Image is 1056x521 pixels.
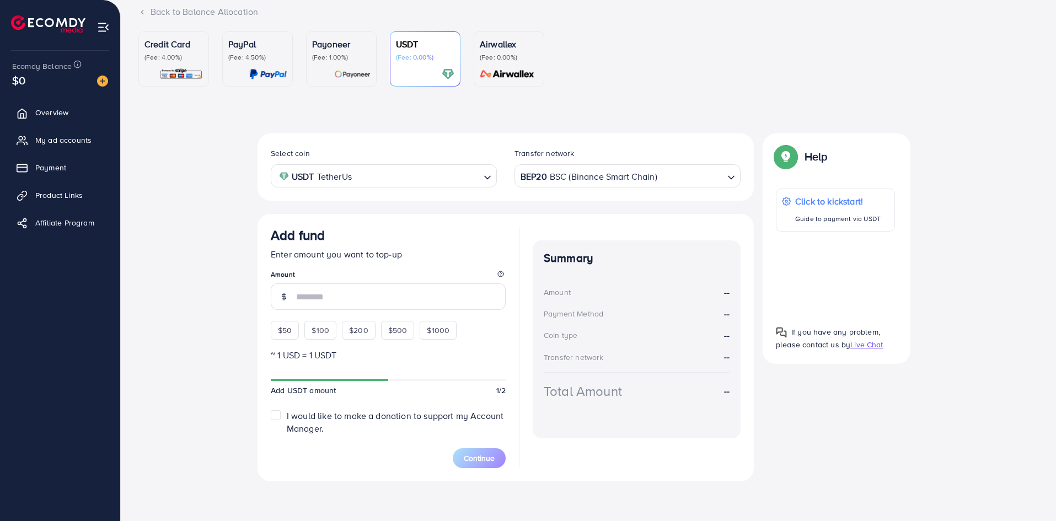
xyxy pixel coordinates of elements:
p: (Fee: 4.50%) [228,53,287,62]
img: logo [11,15,85,33]
span: Affiliate Program [35,217,94,228]
img: card [442,68,454,80]
img: Popup guide [776,147,796,166]
div: Coin type [544,330,577,341]
img: Popup guide [776,327,787,338]
span: $100 [312,325,329,336]
span: Product Links [35,190,83,201]
span: My ad accounts [35,135,92,146]
span: Payment [35,162,66,173]
div: Amount [544,287,571,298]
span: $50 [278,325,292,336]
p: USDT [396,37,454,51]
img: image [97,76,108,87]
h4: Summary [544,251,730,265]
span: Ecomdy Balance [12,61,72,72]
p: ~ 1 USD = 1 USDT [271,348,506,362]
strong: BEP20 [521,169,547,185]
div: Search for option [271,164,497,187]
img: card [476,68,538,80]
p: (Fee: 4.00%) [144,53,203,62]
a: My ad accounts [8,129,112,151]
span: $0 [12,72,25,88]
img: card [159,68,203,80]
p: Credit Card [144,37,203,51]
iframe: Chat [1009,471,1048,513]
h3: Add fund [271,227,325,243]
img: coin [279,171,289,181]
span: $200 [349,325,368,336]
p: Click to kickstart! [795,195,881,208]
span: Continue [464,453,495,464]
strong: -- [724,385,730,398]
span: Overview [35,107,68,118]
p: Enter amount you want to top-up [271,248,506,261]
span: Add USDT amount [271,385,336,396]
strong: -- [724,286,730,299]
span: BSC (Binance Smart Chain) [550,169,657,185]
span: If you have any problem, please contact us by [776,326,880,350]
span: $500 [388,325,408,336]
label: Select coin [271,148,310,159]
div: Search for option [514,164,741,187]
p: Payoneer [312,37,371,51]
span: $1000 [427,325,449,336]
span: TetherUs [317,169,352,185]
strong: -- [724,351,730,363]
button: Continue [453,448,506,468]
img: card [249,68,287,80]
img: card [334,68,371,80]
a: Payment [8,157,112,179]
label: Transfer network [514,148,575,159]
p: Airwallex [480,37,538,51]
img: menu [97,21,110,34]
div: Payment Method [544,308,603,319]
div: Transfer network [544,352,604,363]
p: (Fee: 0.00%) [480,53,538,62]
input: Search for option [355,168,479,185]
span: I would like to make a donation to support my Account Manager. [287,410,503,434]
a: Affiliate Program [8,212,112,234]
input: Search for option [658,168,723,185]
div: Total Amount [544,382,622,401]
p: Help [805,150,828,163]
span: Live Chat [850,339,883,350]
span: 1/2 [496,385,506,396]
p: Guide to payment via USDT [795,212,881,225]
legend: Amount [271,270,506,283]
p: PayPal [228,37,287,51]
p: (Fee: 1.00%) [312,53,371,62]
strong: USDT [292,169,314,185]
strong: -- [724,329,730,342]
strong: -- [724,308,730,320]
a: Product Links [8,184,112,206]
p: (Fee: 0.00%) [396,53,454,62]
a: Overview [8,101,112,123]
div: Back to Balance Allocation [138,6,1038,18]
